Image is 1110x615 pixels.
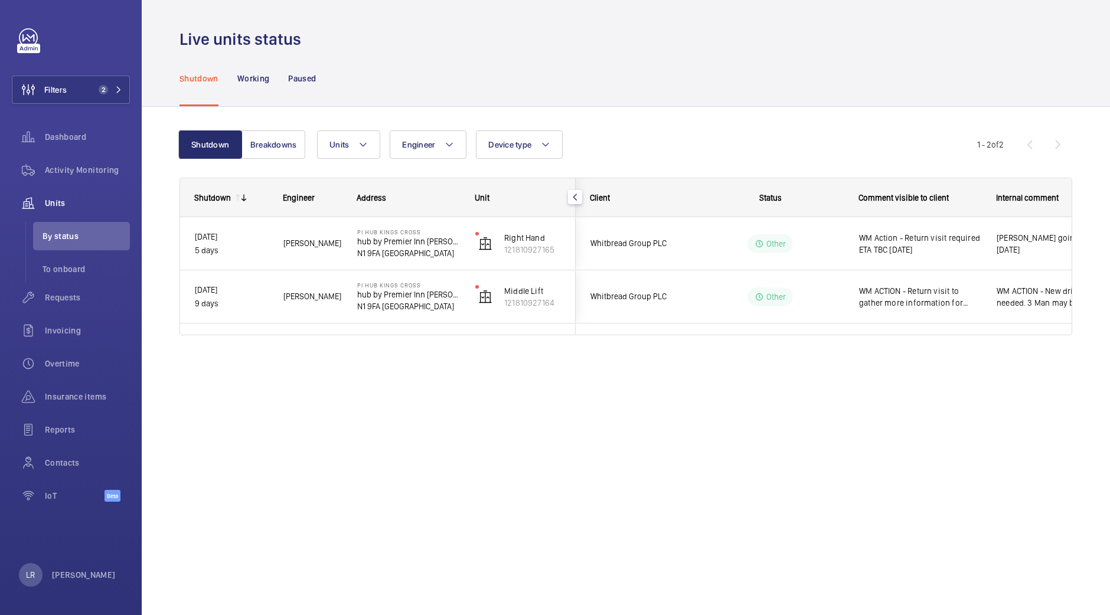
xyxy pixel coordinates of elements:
span: Filters [44,84,67,96]
span: Whitbread Group PLC [590,237,681,250]
p: hub by Premier Inn [PERSON_NAME][GEOGRAPHIC_DATA] [357,289,460,300]
span: Beta [105,490,120,502]
span: WM Action - Return visit required ETA TBC [DATE] [859,232,981,256]
button: Filters2 [12,76,130,104]
p: Other [766,291,786,303]
span: Whitbread Group PLC [590,290,681,303]
button: Units [317,130,380,159]
span: Engineer [402,140,435,149]
button: Device type [476,130,563,159]
span: Reports [45,424,130,436]
span: 2 [99,85,108,94]
span: [PERSON_NAME] [283,290,342,303]
p: N1 9FA [GEOGRAPHIC_DATA] [357,247,460,259]
p: 5 days [195,244,268,257]
p: [PERSON_NAME] [52,569,116,581]
span: WM ACTION - Return visit to gather more information for drive replacement ETA TBC. [DATE] [859,285,981,309]
span: Internal comment [996,193,1059,202]
span: IoT [45,490,105,502]
span: Units [45,197,130,209]
span: Insurance items [45,391,130,403]
p: Working [237,73,269,84]
span: To onboard [43,263,130,275]
span: 1 - 2 2 [977,140,1004,149]
span: [PERSON_NAME] going [DATE] [DATE] [997,232,1105,256]
span: of [991,140,999,149]
button: Shutdown [178,130,242,159]
p: Shutdown [179,73,218,84]
span: Contacts [45,457,130,469]
p: Right Hand [504,232,561,244]
p: Middle Lift [504,285,561,297]
span: By status [43,230,130,242]
span: Status [759,193,782,202]
span: WM ACTION - New drive needed. 3 Man may be needed Need repairs to get details for drive [997,285,1105,309]
div: Shutdown [194,193,231,202]
p: LR [26,569,35,581]
button: Engineer [390,130,466,159]
span: Device type [488,140,531,149]
p: PI Hub Kings Cross [357,282,460,289]
div: Unit [475,193,561,202]
p: 121810927165 [504,244,561,256]
p: N1 9FA [GEOGRAPHIC_DATA] [357,300,460,312]
p: PI Hub Kings Cross [357,228,460,235]
span: [PERSON_NAME] [283,237,342,250]
span: Engineer [283,193,315,202]
p: Paused [288,73,316,84]
p: Other [766,238,786,250]
p: 9 days [195,297,268,310]
span: Dashboard [45,131,130,143]
span: Units [329,140,349,149]
span: Activity Monitoring [45,164,130,176]
span: Invoicing [45,325,130,336]
p: 121810927164 [504,297,561,309]
button: Breakdowns [241,130,305,159]
span: Overtime [45,358,130,369]
h1: Live units status [179,28,308,50]
p: [DATE] [195,230,268,244]
span: Address [357,193,386,202]
span: Client [590,193,610,202]
img: elevator.svg [478,237,492,251]
img: elevator.svg [478,290,492,304]
span: Comment visible to client [858,193,949,202]
p: [DATE] [195,283,268,297]
p: hub by Premier Inn [PERSON_NAME][GEOGRAPHIC_DATA] [357,235,460,247]
span: Requests [45,292,130,303]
